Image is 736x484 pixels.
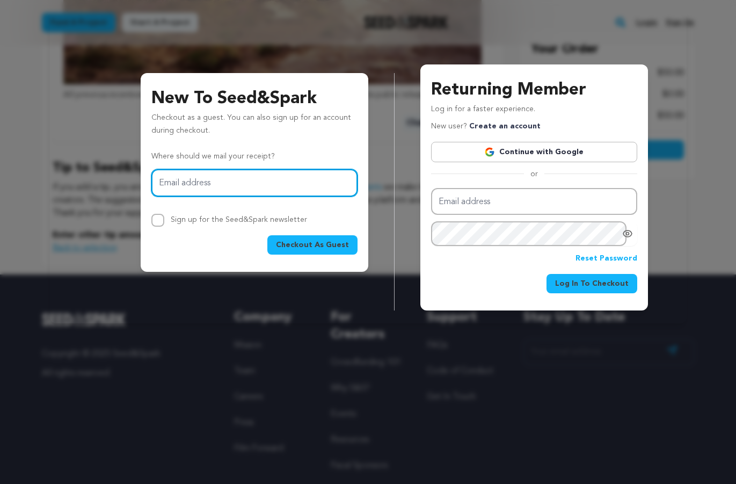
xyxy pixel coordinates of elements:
p: Checkout as a guest. You can also sign up for an account during checkout. [151,112,358,142]
span: or [524,169,544,179]
a: Reset Password [575,252,637,265]
input: Email address [151,169,358,197]
p: Where should we mail your receipt? [151,150,358,163]
a: Create an account [469,122,541,130]
img: Google logo [484,147,495,157]
button: Checkout As Guest [267,235,358,255]
span: Log In To Checkout [555,278,629,289]
input: Email address [431,188,637,215]
a: Continue with Google [431,142,637,162]
label: Sign up for the Seed&Spark newsletter [171,216,307,223]
button: Log In To Checkout [546,274,637,293]
a: Show password as plain text. Warning: this will display your password on the screen. [622,228,633,239]
span: Checkout As Guest [276,240,349,250]
h3: New To Seed&Spark [151,86,358,112]
p: New user? [431,120,541,133]
h3: Returning Member [431,77,637,103]
p: Log in for a faster experience. [431,103,637,120]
